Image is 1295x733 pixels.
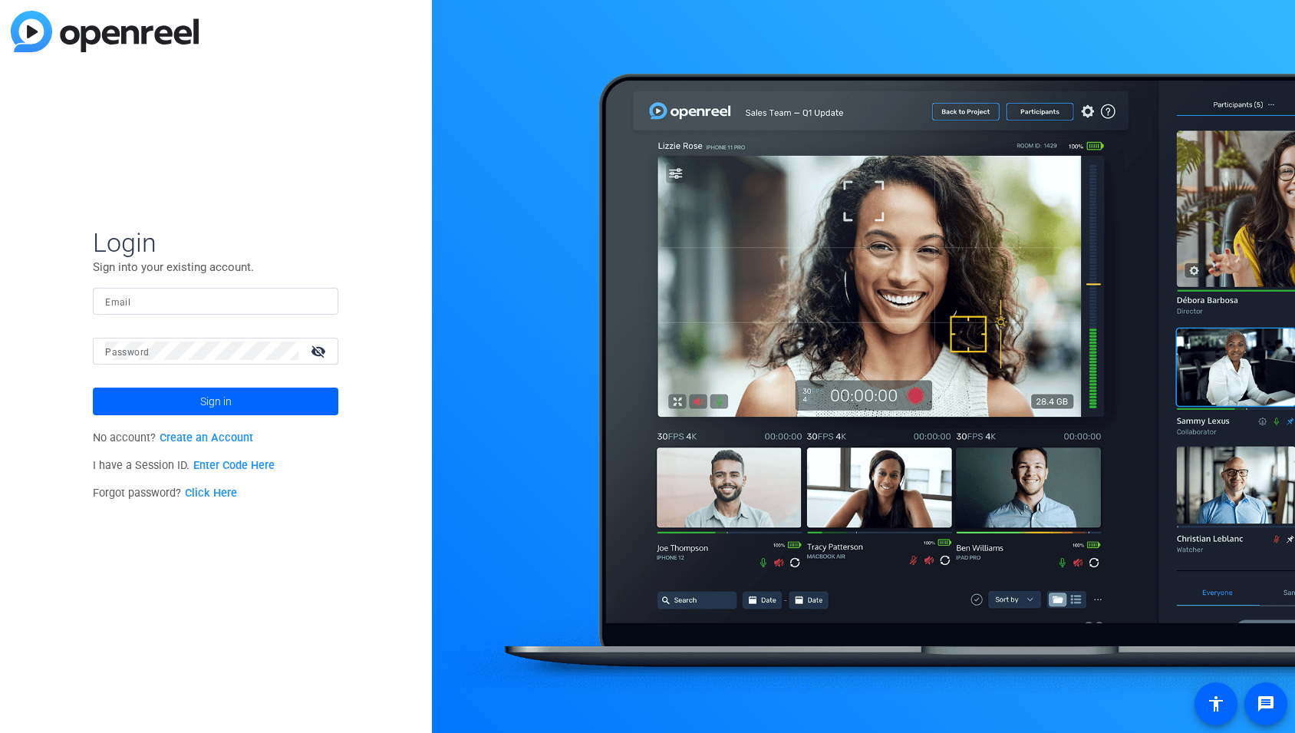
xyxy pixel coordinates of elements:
mat-icon: visibility_off [302,340,338,362]
button: Sign in [93,388,338,415]
span: Sign in [200,382,232,421]
input: Enter Email Address [105,292,326,310]
a: Enter Code Here [193,459,275,472]
mat-icon: message [1257,695,1275,713]
span: No account? [93,431,253,444]
p: Sign into your existing account. [93,259,338,276]
a: Click Here [185,487,237,500]
img: blue-gradient.svg [11,11,199,52]
mat-label: Email [105,297,130,308]
span: Forgot password? [93,487,237,500]
span: Login [93,226,338,259]
mat-icon: accessibility [1207,695,1225,713]
a: Create an Account [160,431,253,444]
span: I have a Session ID. [93,459,275,472]
mat-label: Password [105,347,149,358]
